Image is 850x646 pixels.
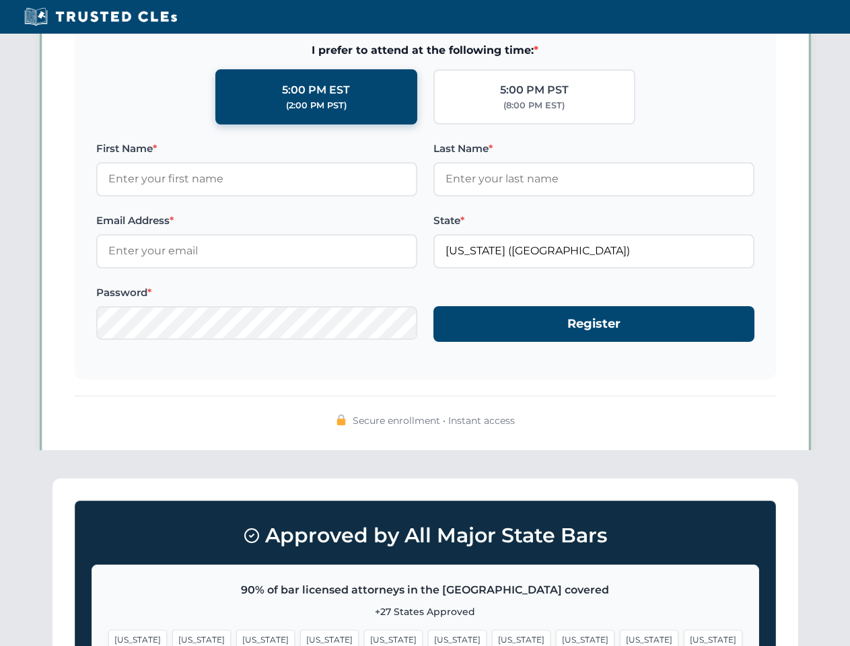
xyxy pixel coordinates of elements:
[96,213,417,229] label: Email Address
[96,42,754,59] span: I prefer to attend at the following time:
[282,81,350,99] div: 5:00 PM EST
[286,99,347,112] div: (2:00 PM PST)
[503,99,565,112] div: (8:00 PM EST)
[353,413,515,428] span: Secure enrollment • Instant access
[433,306,754,342] button: Register
[96,234,417,268] input: Enter your email
[108,581,742,599] p: 90% of bar licensed attorneys in the [GEOGRAPHIC_DATA] covered
[92,517,759,554] h3: Approved by All Major State Bars
[96,141,417,157] label: First Name
[500,81,569,99] div: 5:00 PM PST
[96,285,417,301] label: Password
[96,162,417,196] input: Enter your first name
[433,141,754,157] label: Last Name
[433,213,754,229] label: State
[108,604,742,619] p: +27 States Approved
[336,415,347,425] img: 🔒
[433,162,754,196] input: Enter your last name
[433,234,754,268] input: Florida (FL)
[20,7,181,27] img: Trusted CLEs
